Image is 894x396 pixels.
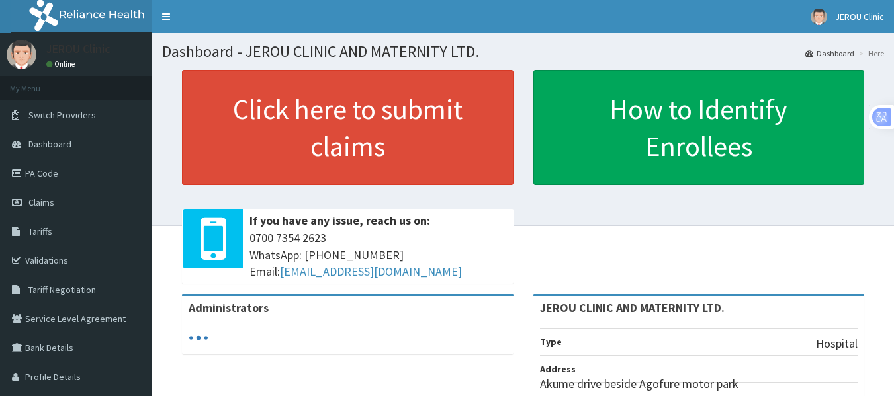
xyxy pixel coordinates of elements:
b: Administrators [189,300,269,315]
a: How to Identify Enrollees [533,70,865,185]
span: Switch Providers [28,109,96,121]
h1: Dashboard - JEROU CLINIC AND MATERNITY LTD. [162,43,884,60]
img: User Image [811,9,827,25]
p: Hospital [816,335,858,352]
p: JEROU Clinic [46,43,111,55]
span: Dashboard [28,138,71,150]
b: Address [540,363,576,375]
a: Dashboard [805,48,854,59]
b: If you have any issue, reach us on: [249,213,430,228]
svg: audio-loading [189,328,208,348]
span: Claims [28,196,54,208]
span: JEROU Clinic [835,11,884,22]
span: Tariffs [28,225,52,237]
strong: JEROU CLINIC AND MATERNITY LTD. [540,300,725,315]
span: 0700 7354 2623 WhatsApp: [PHONE_NUMBER] Email: [249,229,507,280]
img: User Image [7,40,36,69]
li: Here [856,48,884,59]
a: [EMAIL_ADDRESS][DOMAIN_NAME] [280,264,462,279]
span: Tariff Negotiation [28,284,96,296]
a: Click here to submit claims [182,70,514,185]
b: Type [540,336,562,348]
a: Online [46,59,78,69]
